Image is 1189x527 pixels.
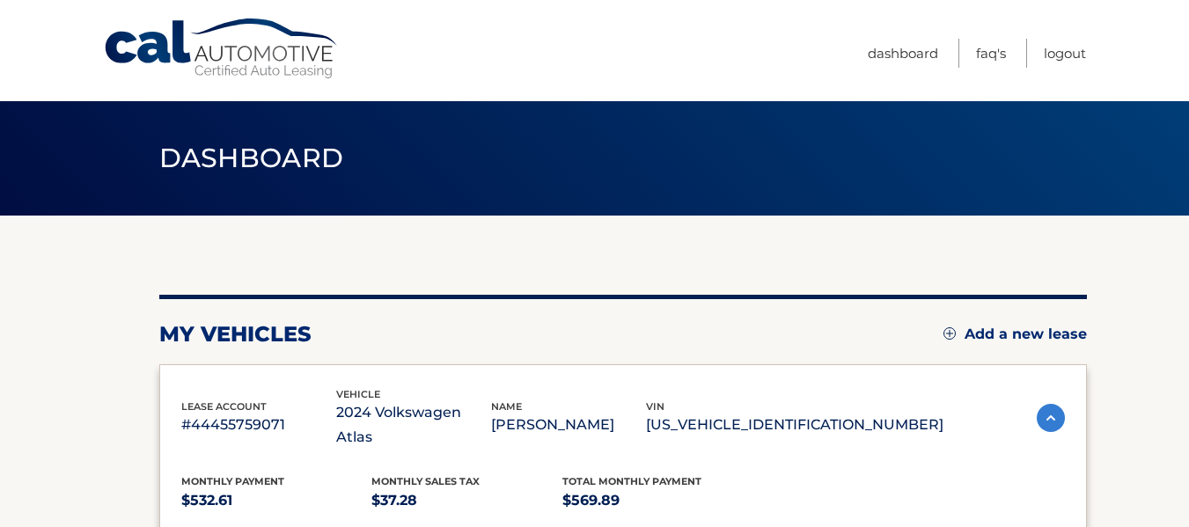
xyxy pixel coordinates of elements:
a: Logout [1044,39,1086,68]
img: accordion-active.svg [1037,404,1065,432]
span: Dashboard [159,142,344,174]
p: [PERSON_NAME] [491,413,646,437]
span: lease account [181,400,267,413]
span: name [491,400,522,413]
a: FAQ's [976,39,1006,68]
p: $569.89 [562,488,753,513]
a: Add a new lease [943,326,1087,343]
p: $532.61 [181,488,372,513]
span: Monthly Payment [181,475,284,487]
p: [US_VEHICLE_IDENTIFICATION_NUMBER] [646,413,943,437]
p: 2024 Volkswagen Atlas [336,400,491,450]
a: Dashboard [868,39,938,68]
p: #44455759071 [181,413,336,437]
span: vehicle [336,388,380,400]
span: vin [646,400,664,413]
p: $37.28 [371,488,562,513]
a: Cal Automotive [103,18,341,80]
h2: my vehicles [159,321,312,348]
img: add.svg [943,327,956,340]
span: Total Monthly Payment [562,475,701,487]
span: Monthly sales Tax [371,475,480,487]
